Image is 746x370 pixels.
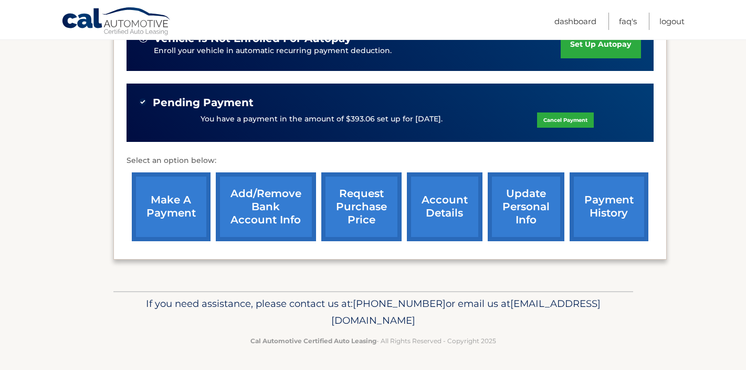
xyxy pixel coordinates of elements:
[554,13,596,30] a: Dashboard
[537,112,594,128] a: Cancel Payment
[153,96,254,109] span: Pending Payment
[407,172,482,241] a: account details
[127,155,654,167] p: Select an option below:
[561,30,640,58] a: set up autopay
[659,13,685,30] a: Logout
[488,172,564,241] a: update personal info
[201,114,443,125] p: You have a payment in the amount of $393.06 set up for [DATE].
[619,13,637,30] a: FAQ's
[120,295,626,329] p: If you need assistance, please contact us at: or email us at
[353,297,446,310] span: [PHONE_NUMBER]
[132,172,211,241] a: make a payment
[154,45,561,57] p: Enroll your vehicle in automatic recurring payment deduction.
[570,172,648,241] a: payment history
[216,172,316,241] a: Add/Remove bank account info
[61,7,172,37] a: Cal Automotive
[139,98,146,106] img: check-green.svg
[120,335,626,346] p: - All Rights Reserved - Copyright 2025
[250,337,376,345] strong: Cal Automotive Certified Auto Leasing
[321,172,402,241] a: request purchase price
